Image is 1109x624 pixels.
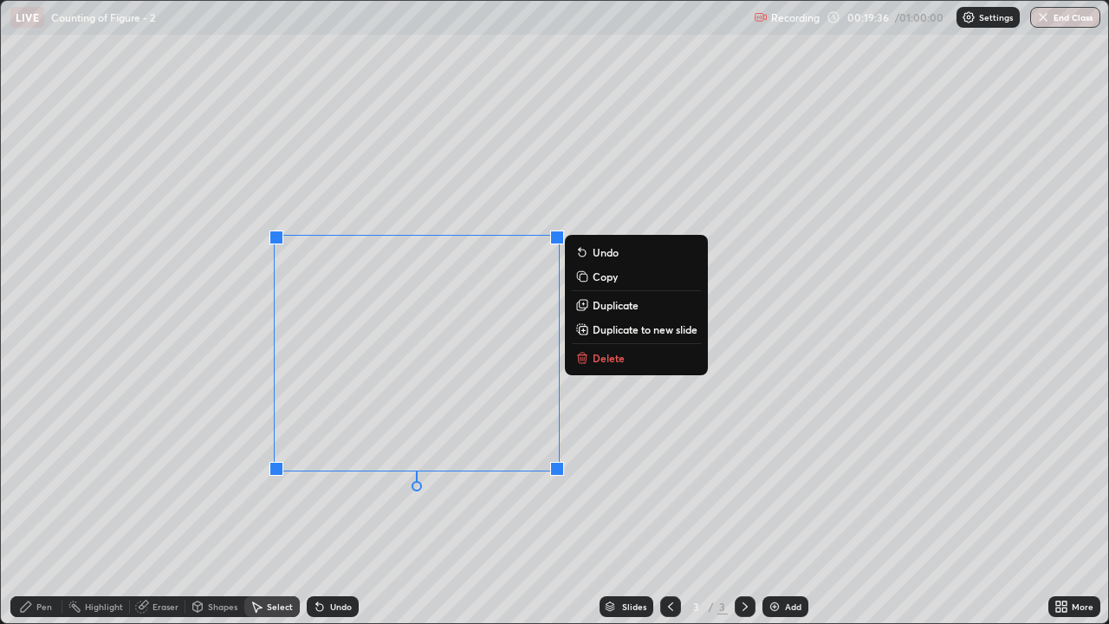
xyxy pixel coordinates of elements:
[16,10,39,24] p: LIVE
[754,10,768,24] img: recording.375f2c34.svg
[979,13,1013,22] p: Settings
[768,600,781,614] img: add-slide-button
[1036,10,1050,24] img: end-class-cross
[572,319,701,340] button: Duplicate to new slide
[572,242,701,263] button: Undo
[572,266,701,287] button: Copy
[152,602,178,611] div: Eraser
[572,348,701,368] button: Delete
[622,602,646,611] div: Slides
[962,10,976,24] img: class-settings-icons
[593,322,697,336] p: Duplicate to new slide
[51,10,155,24] p: Counting of Figure - 2
[717,599,728,614] div: 3
[572,295,701,315] button: Duplicate
[330,602,352,611] div: Undo
[771,11,820,24] p: Recording
[593,270,618,283] p: Copy
[1072,602,1093,611] div: More
[709,601,714,612] div: /
[593,245,619,259] p: Undo
[85,602,123,611] div: Highlight
[1030,7,1100,28] button: End Class
[208,602,237,611] div: Shapes
[593,298,639,312] p: Duplicate
[785,602,801,611] div: Add
[593,351,625,365] p: Delete
[36,602,52,611] div: Pen
[688,601,705,612] div: 3
[267,602,293,611] div: Select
